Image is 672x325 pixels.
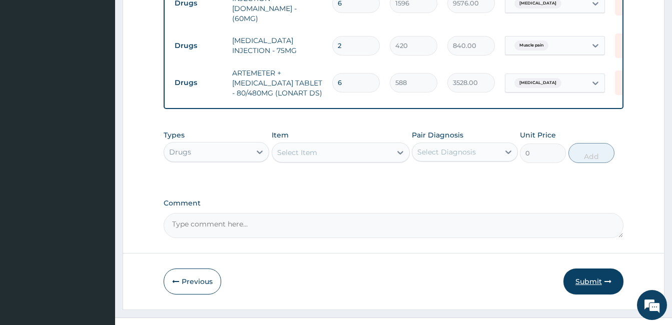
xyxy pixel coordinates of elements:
label: Types [164,131,185,139]
div: Drugs [169,147,191,157]
label: Unit Price [520,130,556,140]
label: Item [272,130,289,140]
button: Submit [563,268,623,294]
button: Previous [164,268,221,294]
div: Chat with us now [52,56,168,69]
span: We're online! [58,98,138,199]
td: Drugs [170,73,227,92]
div: Minimize live chat window [164,5,188,29]
img: d_794563401_company_1708531726252_794563401 [19,50,41,75]
td: Drugs [170,36,227,55]
label: Comment [164,199,623,207]
span: [MEDICAL_DATA] [514,78,561,88]
span: Muscle pain [514,40,548,50]
td: ARTEMETER + [MEDICAL_DATA] TABLET - 80/480MG (LONART DS) [227,63,327,103]
div: Select Item [277,147,317,157]
div: Select Diagnosis [417,147,476,157]
textarea: Type your message and hit 'Enter' [5,218,191,253]
label: Pair Diagnosis [412,130,463,140]
td: [MEDICAL_DATA] INJECTION - 75MG [227,30,327,60]
button: Add [568,143,614,163]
